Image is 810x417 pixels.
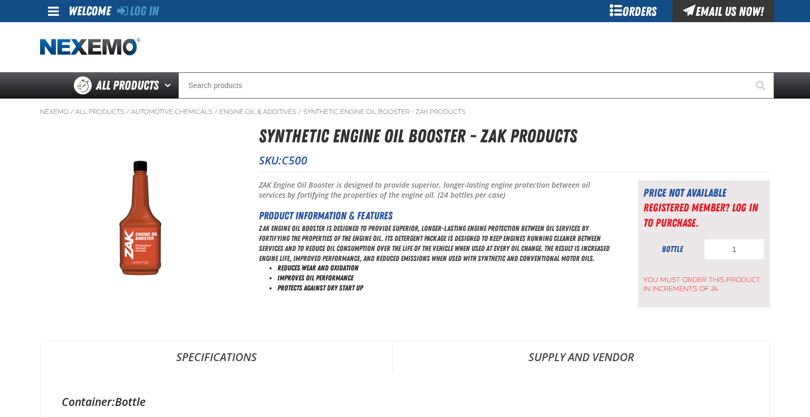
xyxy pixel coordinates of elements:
div: Price not available [643,186,765,200]
button: Start Searching [748,72,774,99]
span: All Products [96,76,159,95]
p: SKU: [259,153,770,168]
a: Synthetic Engine Oil Booster - ZAK Products [303,108,466,116]
span: / [214,108,218,116]
input: Product Quantity [704,239,765,260]
div: bottle [643,244,701,255]
input: Search [178,72,774,99]
a: Home [40,38,140,56]
a: Specifications [41,341,392,373]
div: Bottle [62,394,748,409]
span: / [298,108,302,116]
img: Synthetic Engine Oil Booster - ZAK Products [41,144,240,298]
p: ZAK Engine Oil Booster is designed to provide superior, longer-lasting engine protection between ... [259,180,612,200]
h1: Synthetic Engine Oil Booster - ZAK Products [259,122,770,150]
h2: Product Information & Features [259,208,612,224]
a: Log In [117,4,159,18]
a: Nexemo [40,108,69,116]
label: Container: [62,394,115,409]
span: / [126,108,130,116]
span: / [70,108,74,116]
span: C500 [282,153,307,168]
a: Supply and Vendor [393,341,769,373]
a: Automotive Chemicals [131,108,213,116]
li: Protects Against Dry Start Up [277,283,612,293]
li: Improves Oil Performance [277,273,612,283]
nav: Breadcrumbs [40,108,770,116]
p: ZAK Engine Oil Booster is designed to provide superior, longer-lasting engine protection between ... [259,224,612,264]
li: Reduces Wear and Oxidation [277,263,612,273]
a: Engine Oil & Additives [219,108,296,116]
a: Registered Member? Log In to purchase. [643,201,758,229]
button: Open All Products pages [161,72,178,99]
a: All Products [75,108,124,116]
span: You must order this product in increments of 24 [643,270,765,294]
img: Nexemo logo [40,38,140,56]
